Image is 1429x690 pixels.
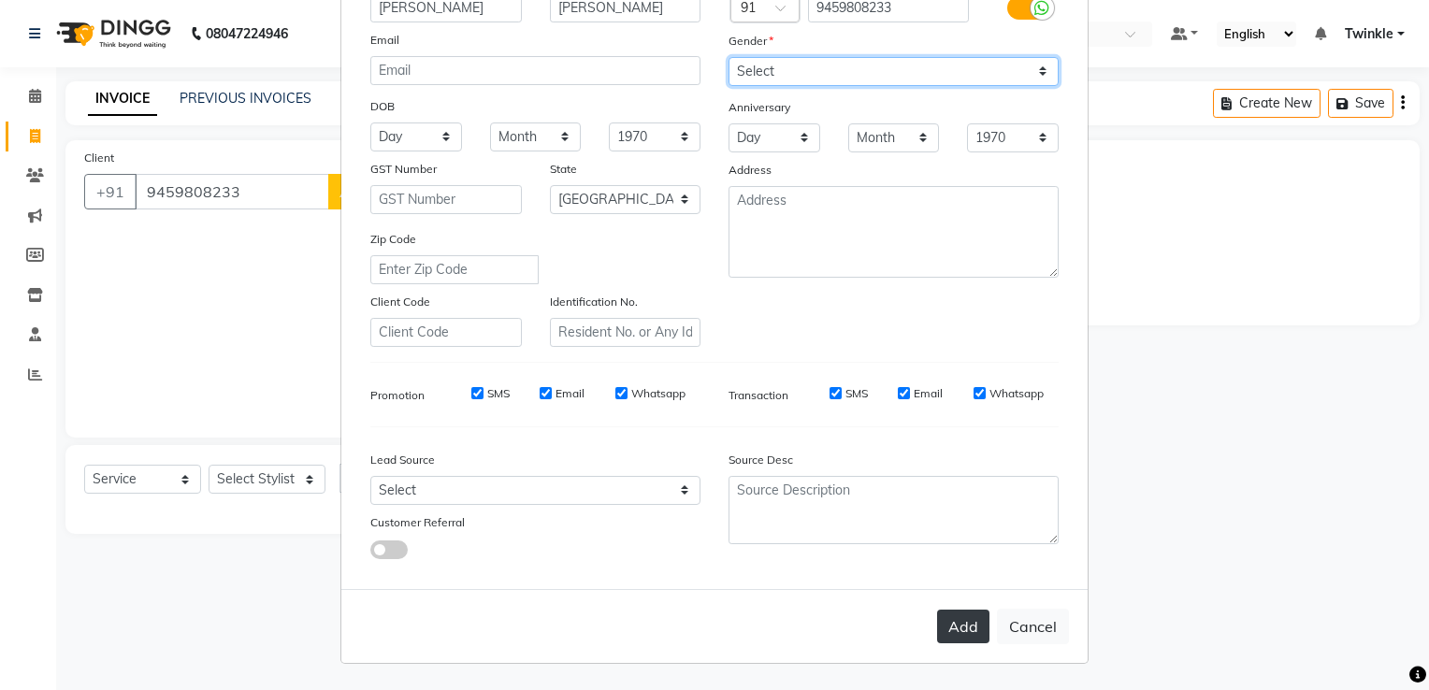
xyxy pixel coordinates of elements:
input: Enter Zip Code [370,255,539,284]
label: Address [729,162,772,179]
button: Add [937,610,989,643]
input: Resident No. or Any Id [550,318,701,347]
label: Whatsapp [989,385,1044,402]
label: State [550,161,577,178]
label: DOB [370,98,395,115]
button: Cancel [997,609,1069,644]
input: GST Number [370,185,522,214]
label: SMS [845,385,868,402]
label: Whatsapp [631,385,686,402]
label: Lead Source [370,452,435,468]
label: SMS [487,385,510,402]
label: Client Code [370,294,430,310]
input: Email [370,56,700,85]
label: GST Number [370,161,437,178]
label: Gender [729,33,773,50]
label: Customer Referral [370,514,465,531]
label: Identification No. [550,294,638,310]
label: Anniversary [729,99,790,116]
label: Source Desc [729,452,793,468]
label: Email [914,385,943,402]
label: Transaction [729,387,788,404]
input: Client Code [370,318,522,347]
label: Zip Code [370,231,416,248]
label: Email [556,385,585,402]
label: Email [370,32,399,49]
label: Promotion [370,387,425,404]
